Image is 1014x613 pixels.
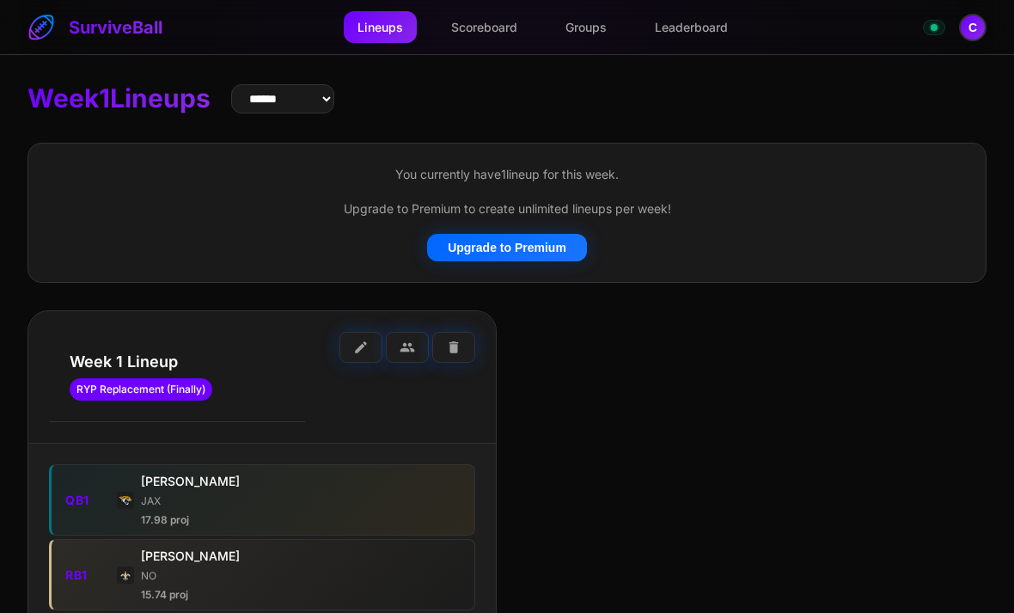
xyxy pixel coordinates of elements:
[65,491,117,509] div: QB1
[141,547,392,565] div: [PERSON_NAME]
[141,568,392,584] div: NO
[437,11,531,43] a: Scoreboard
[959,14,987,41] button: Open profile menu
[353,340,369,355] span: edit
[141,493,392,509] div: JAX
[141,472,392,490] div: [PERSON_NAME]
[339,332,382,363] button: edit
[65,566,117,584] div: RB1
[117,567,134,584] img: NO logo
[141,588,188,601] span: 15.74 proj
[386,332,429,363] button: group
[70,378,212,401] span: RYP Replacement (Finally)
[27,14,55,41] img: SurviveBall
[432,332,475,363] button: delete
[400,340,415,355] span: group
[117,492,134,509] img: JAX logo
[344,11,417,43] a: Lineups
[49,164,965,186] p: You currently have 1 lineup for this week.
[27,83,211,115] h1: Week 1 Lineups
[641,11,742,43] a: Leaderboard
[49,199,965,220] p: Upgrade to Premium to create unlimited lineups per week!
[427,234,587,261] button: Upgrade to Premium
[70,352,284,372] h3: Week 1 Lineup
[446,340,461,355] span: delete
[552,11,620,43] a: Groups
[141,513,189,526] span: 17.98 proj
[27,14,162,41] a: SurviveBall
